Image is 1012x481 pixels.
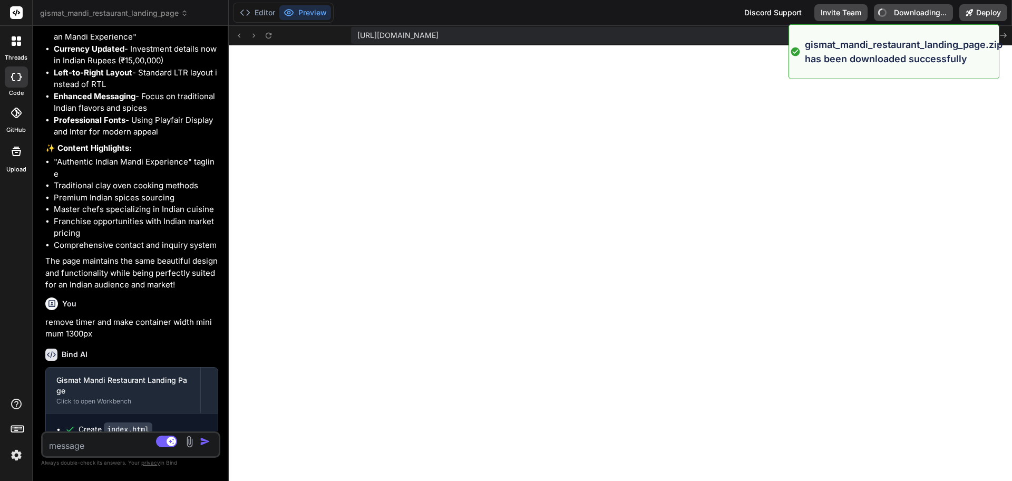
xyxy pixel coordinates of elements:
[54,192,218,204] li: Premium Indian spices sourcing
[874,4,953,21] button: Downloading...
[54,180,218,192] li: Traditional clay oven cooking methods
[46,368,200,413] button: Gismat Mandi Restaurant Landing PageClick to open Workbench
[41,458,220,468] p: Always double-check its answers. Your in Bind
[62,299,76,309] h6: You
[45,316,218,340] p: remove timer and make container width minimum 1300px
[357,30,439,41] span: [URL][DOMAIN_NAME]
[279,5,331,20] button: Preview
[54,68,132,78] strong: Left-to-Right Layout
[54,204,218,216] li: Master chefs specializing in Indian cuisine
[790,37,801,66] img: alert
[54,239,218,252] li: Comprehensive contact and inquiry system
[814,4,868,21] button: Invite Team
[54,156,218,180] li: "Authentic Indian Mandi Experience" tagline
[79,424,152,435] div: Create
[183,436,196,448] img: attachment
[54,43,218,67] li: - Investment details now in Indian Rupees (₹15,00,000)
[45,143,132,153] strong: ✨ Content Highlights:
[229,45,1012,481] iframe: Preview
[54,216,218,239] li: Franchise opportunities with Indian market pricing
[54,91,135,101] strong: Enhanced Messaging
[7,446,25,464] img: settings
[200,436,210,447] img: icon
[56,397,190,406] div: Click to open Workbench
[62,349,87,360] h6: Bind AI
[738,4,808,21] div: Discord Support
[959,4,1007,21] button: Deploy
[54,44,124,54] strong: Currency Updated
[54,115,125,125] strong: Professional Fonts
[45,255,218,291] p: The page maintains the same beautiful design and functionality while being perfectly suited for a...
[56,375,190,396] div: Gismat Mandi Restaurant Landing Page
[805,37,1003,66] p: gismat_mandi_restaurant_landing_page.zip has been downloaded successfully
[6,126,26,134] label: GitHub
[6,165,26,174] label: Upload
[9,89,24,98] label: code
[5,53,27,62] label: threads
[141,459,160,466] span: privacy
[40,8,188,18] span: gismat_mandi_restaurant_landing_page
[104,422,152,436] code: index.html
[54,91,218,114] li: - Focus on traditional Indian flavors and spices
[236,5,279,20] button: Editor
[54,114,218,138] li: - Using Playfair Display and Inter for modern appeal
[54,67,218,91] li: - Standard LTR layout instead of RTL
